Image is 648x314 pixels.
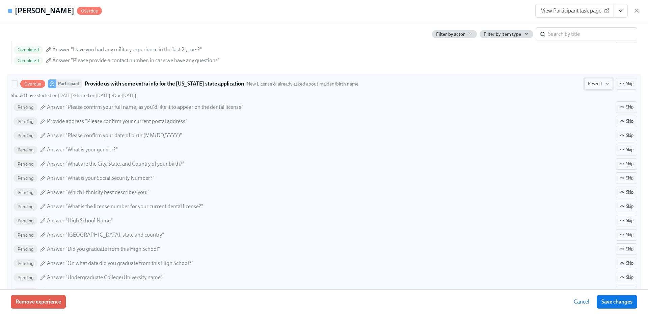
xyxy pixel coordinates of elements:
span: Filter by item type [484,31,521,38]
span: Skip [619,217,633,224]
span: Pending [13,190,37,195]
span: Completed [13,58,43,63]
span: Cancel [574,298,589,305]
span: Pending [13,162,37,167]
span: Saturday, June 14th 2025, 10:00 am [113,93,136,98]
span: Pending [13,204,37,209]
span: Pending [13,275,37,280]
span: Overdue [77,8,102,14]
span: Completed [13,47,43,52]
button: OverdueParticipantProvide us with some extra info for the [US_STATE] state applicationNew License... [616,215,637,226]
strong: Provide us with some extra info for the [US_STATE] state application [85,80,244,88]
span: Skip [619,232,633,238]
span: This task uses the "New License & already asked about maiden/birth name" audience [247,81,358,87]
div: Participant [56,79,82,88]
span: Skip [619,146,633,153]
span: Pending [13,133,37,138]
span: Answer "Please confirm your full name, as you'd like it to appear on the dental license" [47,103,243,111]
span: Pending [13,289,37,294]
button: OverdueParticipantProvide us with some extra info for the [US_STATE] state applicationNew License... [616,272,637,283]
button: OverdueParticipantProvide us with some extra info for the [US_STATE] state applicationNew License... [616,158,637,170]
span: Resend [588,80,609,87]
span: Skip [619,118,633,125]
span: Overdue [20,81,45,87]
input: Search by title [548,27,637,41]
span: Answer "Undergraduate College/[GEOGRAPHIC_DATA], state and country" [47,288,220,295]
span: Answer "Undergraduate College/University name" [47,274,163,281]
h4: [PERSON_NAME] [15,6,74,16]
span: Pending [13,105,37,110]
span: Answer "What is the license number for your current dental license?" [47,203,203,210]
span: Skip [619,132,633,139]
span: Skip [619,288,633,295]
span: Answer "Please provide a contact number, in case we have any questions" [52,57,220,64]
span: Pending [13,119,37,124]
span: Answer "High School Name" [47,217,113,224]
span: Save changes [601,298,632,305]
button: OverdueParticipantProvide us with some extra info for the [US_STATE] state applicationNew License... [616,258,637,269]
button: Save changes [597,295,637,309]
span: Tuesday, June 10th 2025, 7:21 am [74,93,110,98]
button: OverdueParticipantProvide us with some extra info for the [US_STATE] state applicationNew License... [616,130,637,141]
span: Skip [619,161,633,167]
span: Skip [619,260,633,267]
button: OverdueParticipantProvide us with some extra info for the [US_STATE] state applicationNew License... [616,172,637,184]
button: OverdueParticipantProvide us with some extra info for the [US_STATE] state applicationNew License... [616,144,637,155]
button: Remove experience [11,295,66,309]
span: Answer "Did you graduate from this High School" [47,245,160,253]
span: Skip [619,80,633,87]
span: Answer "[GEOGRAPHIC_DATA], state and country" [47,231,164,239]
button: OverdueParticipantProvide us with some extra info for the [US_STATE] state applicationNew License... [616,187,637,198]
button: Filter by actor [432,30,477,38]
span: Answer "What are the City, State, and Country of your birth?" [47,160,184,168]
span: Pending [13,176,37,181]
span: Pending [13,247,37,252]
span: Pending [13,218,37,223]
button: OverdueParticipantProvide us with some extra info for the [US_STATE] state applicationNew License... [616,78,637,90]
span: Pending [13,261,37,266]
span: Skip [619,246,633,252]
span: Skip [619,203,633,210]
span: View Participant task page [541,7,608,14]
span: Answer "Please confirm your date of birth (MM/DD/YYYY)" [47,132,182,139]
button: Cancel [569,295,594,309]
span: Skip [619,189,633,196]
span: Pending [13,233,37,238]
span: Skip [619,274,633,281]
span: Provide address "Please confirm your current postal address" [47,118,187,125]
button: OverdueParticipantProvide us with some extra info for the [US_STATE] state applicationNew License... [584,78,613,90]
span: Pending [13,147,37,152]
span: Remove experience [16,298,61,305]
a: View Participant task page [535,4,614,18]
button: OverdueParticipantProvide us with some extra info for the [US_STATE] state applicationNew License... [616,229,637,241]
span: Skip [619,175,633,182]
span: Answer "Which Ethnicity best describes you:" [47,189,150,196]
span: Monday, June 9th 2025, 1:00 pm [11,93,73,98]
span: Answer "What is your Social Security Number?" [47,174,155,182]
span: Answer "Have you had any military experience in the last 2 years?" [52,46,202,53]
span: Answer "On what date did you graduate from this High School?" [47,260,193,267]
button: OverdueParticipantProvide us with some extra info for the [US_STATE] state applicationNew License... [616,243,637,255]
button: Filter by item type [480,30,533,38]
div: • • [11,92,136,99]
span: Answer "What is your gender?" [47,146,118,153]
button: OverdueParticipantProvide us with some extra info for the [US_STATE] state applicationNew License... [616,201,637,212]
button: View task page [614,4,628,18]
button: OverdueParticipantProvide us with some extra info for the [US_STATE] state applicationNew License... [616,116,637,127]
button: OverdueParticipantProvide us with some extra info for the [US_STATE] state applicationNew License... [616,101,637,113]
span: Filter by actor [436,31,465,38]
button: OverdueParticipantProvide us with some extra info for the [US_STATE] state applicationNew License... [616,286,637,297]
span: Skip [619,104,633,111]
